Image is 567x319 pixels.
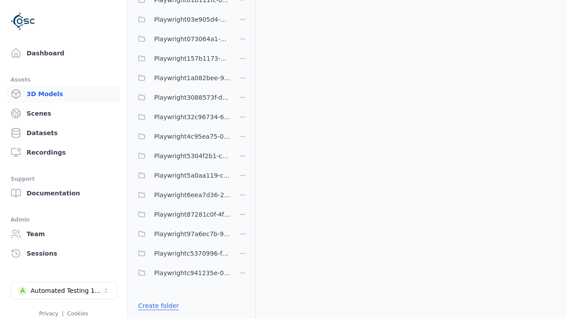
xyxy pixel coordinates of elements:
[154,190,230,200] span: Playwright6eea7d36-2bfb-4c23-8a5c-c23a2aced77e
[7,144,120,161] a: Recordings
[133,225,230,243] button: Playwright97a6ec7b-9dec-45d7-98ef-5e87a5181b08
[11,174,117,184] div: Support
[154,151,230,161] span: Playwright5304f2b1-c9d3-459f-957a-a9fd53ec8eaf
[7,124,120,142] a: Datasets
[133,50,230,67] button: Playwright157b1173-e73c-4808-a1ac-12e2e4cec217
[133,186,230,204] button: Playwright6eea7d36-2bfb-4c23-8a5c-c23a2aced77e
[133,89,230,106] button: Playwright3088573f-d44d-455e-85f6-006cb06f31fb
[133,167,230,184] button: Playwright5a0aa119-c5be-433d-90b0-de75c36c42a7
[154,229,230,239] span: Playwright97a6ec7b-9dec-45d7-98ef-5e87a5181b08
[11,9,35,34] img: Logo
[154,92,230,103] span: Playwright3088573f-d44d-455e-85f6-006cb06f31fb
[7,225,120,243] a: Team
[11,282,117,300] button: Select a workspace
[154,112,230,122] span: Playwright32c96734-6866-42ae-8456-0f4acea52717
[18,286,27,295] div: A
[133,108,230,126] button: Playwright32c96734-6866-42ae-8456-0f4acea52717
[7,184,120,202] a: Documentation
[7,44,120,62] a: Dashboard
[7,245,120,262] a: Sessions
[11,214,117,225] div: Admin
[154,14,230,25] span: Playwright03e905d4-0135-4922-94e2-0c56aa41bf04
[11,74,117,85] div: Assets
[154,131,230,142] span: Playwright4c95ea75-059d-4cd5-9024-2cd9de30b3b0
[7,85,120,103] a: 3D Models
[154,170,230,181] span: Playwright5a0aa119-c5be-433d-90b0-de75c36c42a7
[133,11,230,28] button: Playwright03e905d4-0135-4922-94e2-0c56aa41bf04
[154,73,230,83] span: Playwright1a082bee-99b4-4375-8133-1395ef4c0af5
[138,301,179,310] a: Create folder
[133,245,230,262] button: Playwrightc5370996-fc8e-4363-a68c-af44e6d577c9
[154,248,230,259] span: Playwrightc5370996-fc8e-4363-a68c-af44e6d577c9
[31,286,102,295] div: Automated Testing 1 - Playwright
[62,311,64,317] span: |
[154,53,230,64] span: Playwright157b1173-e73c-4808-a1ac-12e2e4cec217
[7,105,120,122] a: Scenes
[133,147,230,165] button: Playwright5304f2b1-c9d3-459f-957a-a9fd53ec8eaf
[67,311,88,317] a: Cookies
[133,206,230,223] button: Playwright87281c0f-4f4a-4173-bef9-420ef006671d
[133,128,230,145] button: Playwright4c95ea75-059d-4cd5-9024-2cd9de30b3b0
[154,268,230,278] span: Playwrightc941235e-0b6c-43b1-9b5f-438aa732d279
[154,209,230,220] span: Playwright87281c0f-4f4a-4173-bef9-420ef006671d
[133,298,184,314] button: Create folder
[39,311,58,317] a: Privacy
[133,30,230,48] button: Playwright073064a1-25dc-42be-bd5d-9b023c0ea8dd
[133,69,230,87] button: Playwright1a082bee-99b4-4375-8133-1395ef4c0af5
[154,34,230,44] span: Playwright073064a1-25dc-42be-bd5d-9b023c0ea8dd
[133,264,230,282] button: Playwrightc941235e-0b6c-43b1-9b5f-438aa732d279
